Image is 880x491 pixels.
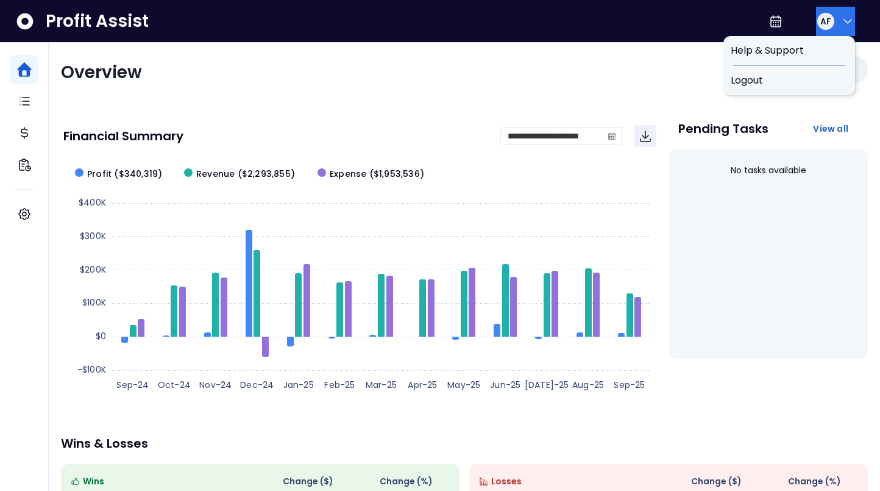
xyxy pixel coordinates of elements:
[614,379,645,391] text: Sep-25
[116,379,149,391] text: Sep-24
[678,123,768,135] p: Pending Tasks
[283,379,314,391] text: Jan-25
[731,73,848,88] span: Logout
[283,475,333,488] span: Change ( $ )
[491,475,522,488] span: Losses
[87,168,162,181] span: Profit ($340,319)
[46,10,149,32] span: Profit Assist
[61,60,142,84] span: Overview
[678,154,858,187] div: No tasks available
[61,437,868,450] p: Wins & Losses
[608,132,616,140] svg: calendar
[788,475,841,488] span: Change (%)
[380,475,433,488] span: Change (%)
[80,263,106,276] text: $200K
[572,379,604,391] text: Aug-25
[803,118,858,140] button: View all
[447,379,480,391] text: May-25
[80,230,106,242] text: $300K
[820,15,831,27] span: AF
[83,475,104,488] span: Wins
[82,296,106,309] text: $100K
[240,379,274,391] text: Dec-24
[77,364,106,376] text: -$100K
[330,168,424,181] span: Expense ($1,953,536)
[63,130,183,142] p: Financial Summary
[196,168,295,181] span: Revenue ($2,293,855)
[199,379,232,391] text: Nov-24
[634,125,656,147] button: Download
[691,475,742,488] span: Change ( $ )
[813,123,848,135] span: View all
[366,379,397,391] text: Mar-25
[158,379,191,391] text: Oct-24
[96,330,106,342] text: $0
[525,379,569,391] text: [DATE]-25
[324,379,355,391] text: Feb-25
[408,379,437,391] text: Apr-25
[79,196,106,209] text: $400K
[490,379,520,391] text: Jun-25
[731,43,848,58] span: Help & Support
